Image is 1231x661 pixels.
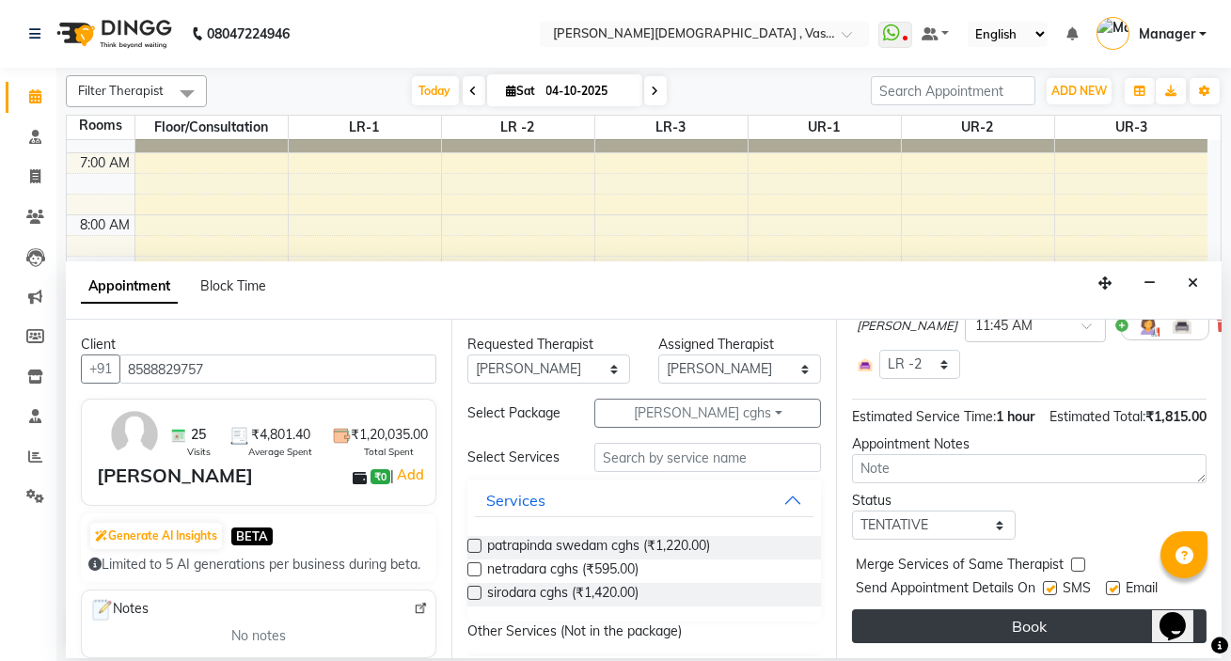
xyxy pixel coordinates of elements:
[1055,116,1208,139] span: UR-3
[67,116,134,135] div: Rooms
[1126,578,1158,602] span: Email
[857,317,957,336] span: [PERSON_NAME]
[1050,408,1145,425] span: Estimated Total:
[107,407,162,462] img: avatar
[78,83,164,98] span: Filter Therapist
[231,626,286,646] span: No notes
[394,464,427,486] a: Add
[1171,314,1193,337] img: Interior.png
[119,354,436,384] input: Search by Name/Mobile/Email/Code
[453,403,581,423] div: Select Package
[187,445,211,459] span: Visits
[81,270,178,304] span: Appointment
[412,76,459,105] span: Today
[902,116,1054,139] span: UR-2
[1137,314,1160,337] img: Hairdresser.png
[231,527,273,545] span: BETA
[453,448,581,467] div: Select Services
[1152,586,1212,642] iframe: chat widget
[871,76,1035,105] input: Search Appointment
[1145,408,1207,425] span: ₹1,815.00
[364,445,414,459] span: Total Spent
[1097,17,1129,50] img: Manager
[502,84,541,98] span: Sat
[852,491,1015,511] div: Status
[371,469,390,484] span: ₹0
[89,598,149,622] span: Notes
[852,434,1207,454] div: Appointment Notes
[97,462,253,490] div: [PERSON_NAME]
[1139,24,1195,44] span: Manager
[487,559,639,583] span: netradara cghs (₹595.00)
[852,609,1207,643] button: Book
[77,153,134,173] div: 7:00 AM
[248,445,312,459] span: Average Spent
[856,555,1064,578] span: Merge Services of Same Therapist
[594,443,821,472] input: Search by service name
[996,408,1034,425] span: 1 hour
[1051,84,1107,98] span: ADD NEW
[81,335,436,354] div: Client
[487,583,639,606] span: sirodara cghs (₹1,420.00)
[90,523,222,549] button: Generate AI Insights
[251,425,310,445] span: ₹4,801.40
[390,464,427,486] span: |
[467,622,822,641] p: Other Services (Not in the package)
[135,116,288,139] span: Floor/Consultation
[48,8,177,60] img: logo
[1179,269,1207,298] button: Close
[289,116,441,139] span: LR-1
[487,536,710,559] span: patrapinda swedam cghs (₹1,220.00)
[857,356,874,373] img: Interior.png
[77,215,134,235] div: 8:00 AM
[351,425,428,445] span: ₹1,20,035.00
[852,408,996,425] span: Estimated Service Time:
[88,555,429,574] div: Limited to 5 AI generations per business during beta.
[191,425,206,445] span: 25
[467,335,630,354] div: Requested Therapist
[658,335,821,354] div: Assigned Therapist
[541,77,635,105] input: 2025-10-04
[81,354,120,384] button: +91
[207,8,290,60] b: 08047224946
[442,116,594,139] span: LR -2
[475,483,814,517] button: Services
[486,489,545,511] div: Services
[1047,78,1112,104] button: ADD NEW
[595,116,748,139] span: LR-3
[856,578,1035,602] span: Send Appointment Details On
[594,399,821,428] button: [PERSON_NAME] cghs
[749,116,901,139] span: UR-1
[1063,578,1091,602] span: SMS
[200,277,266,294] span: Block Time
